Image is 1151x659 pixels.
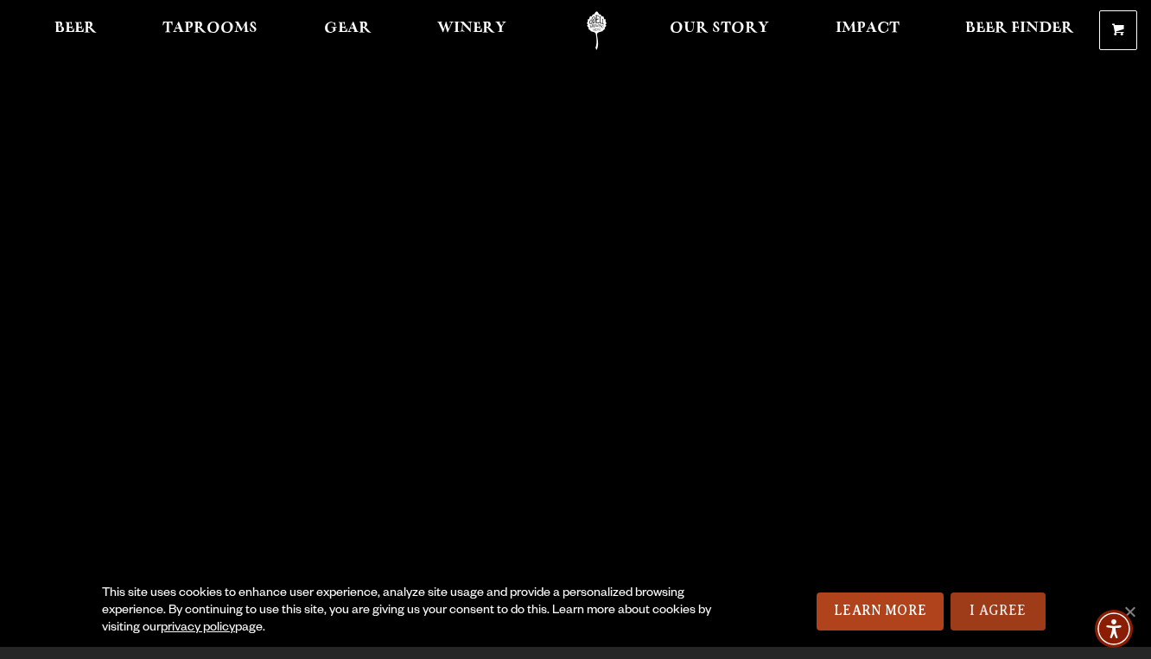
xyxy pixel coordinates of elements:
a: Odell Home [564,11,629,50]
a: Beer [43,11,108,50]
span: Winery [437,22,506,35]
a: Winery [426,11,518,50]
a: Our Story [658,11,780,50]
span: Beer Finder [965,22,1074,35]
a: Taprooms [151,11,269,50]
a: Gear [313,11,383,50]
a: privacy policy [161,622,235,636]
a: I Agree [951,592,1046,630]
span: Beer [54,22,97,35]
div: Accessibility Menu [1095,610,1133,648]
span: Taprooms [162,22,258,35]
span: Gear [324,22,372,35]
a: Learn More [817,592,944,630]
div: This site uses cookies to enhance user experience, analyze site usage and provide a personalized ... [102,586,741,637]
span: Impact [836,22,900,35]
span: Our Story [670,22,769,35]
a: Impact [824,11,911,50]
a: Beer Finder [954,11,1085,50]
